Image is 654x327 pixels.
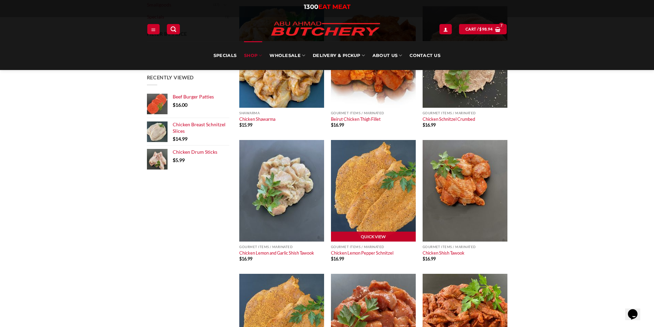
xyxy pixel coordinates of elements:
[239,122,252,128] bdi: 15.99
[173,136,175,142] span: $
[331,122,344,128] bdi: 16.99
[239,250,314,256] a: Chicken Lemon and Garlic Shish Tawook
[239,140,324,242] img: Chicken-Lemon-and-Garlic-Shish-Tawook
[173,102,187,108] bdi: 16.00
[239,245,324,249] p: Gourmet Items / Marinated
[466,26,493,32] span: Cart /
[423,116,475,122] a: Chicken Schnitzel Crumbed
[214,41,237,70] a: Specials
[410,41,440,70] a: Contact Us
[331,116,381,122] a: Beirut Chicken Thigh Fillet
[439,24,452,34] a: Login
[173,94,214,100] span: Beef Burger Patties
[173,102,175,108] span: $
[265,17,386,41] img: Abu Ahmad Butchery
[423,256,436,261] bdi: 16.99
[372,41,402,70] a: About Us
[331,250,393,256] a: Chicken Lemon Pepper Schnitzel
[147,24,160,34] a: Menu
[331,232,416,242] a: Quick View
[479,26,482,32] span: $
[331,256,333,261] span: $
[423,140,507,242] img: Chicken-Shish-Tawook
[173,121,229,134] a: Chicken Breast Schnitzel Slices
[147,74,194,80] span: Recently Viewed
[173,149,217,155] span: Chicken Drum Sticks
[167,24,180,34] a: Search
[318,3,351,11] span: EAT MEAT
[239,116,275,122] a: Chicken Shawarma
[173,157,185,163] bdi: 5.99
[173,94,229,100] a: Beef Burger Patties
[331,256,344,261] bdi: 16.99
[269,41,305,70] a: Wholesale
[239,256,242,261] span: $
[423,250,464,256] a: Chicken Shish Tawook
[479,27,493,31] bdi: 98.94
[239,122,242,128] span: $
[304,3,351,11] a: 1300EAT MEAT
[239,256,252,261] bdi: 16.99
[331,245,416,249] p: Gourmet Items / Marinated
[331,111,416,115] p: Gourmet Items / Marinated
[331,140,416,242] img: Chicken_Lemon_Pepper_Schnitzel
[423,245,507,249] p: Gourmet Items / Marinated
[423,122,436,128] bdi: 16.99
[423,111,507,115] p: Gourmet Items / Marinated
[173,121,226,133] span: Chicken Breast Schnitzel Slices
[625,300,647,320] iframe: chat widget
[173,157,175,163] span: $
[304,3,318,11] span: 1300
[244,41,262,70] a: SHOP
[313,41,365,70] a: Delivery & Pickup
[173,149,229,155] a: Chicken Drum Sticks
[239,111,324,115] p: Shawarma
[423,256,425,261] span: $
[423,122,425,128] span: $
[173,136,187,142] bdi: 14.99
[459,24,507,34] a: View cart
[331,122,333,128] span: $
